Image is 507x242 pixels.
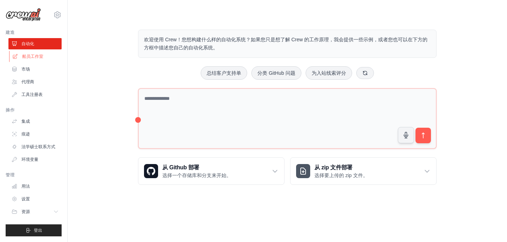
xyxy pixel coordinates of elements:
[162,164,199,170] font: 从 Github 部署
[314,173,368,178] font: 选择要上传的 zip 文件。
[6,30,14,35] font: 建造
[8,63,62,75] a: 市场
[21,119,30,124] font: 集成
[8,128,62,140] a: 痕迹
[8,206,62,217] button: 资源
[21,184,30,189] font: 用法
[8,38,62,49] a: 自动化
[8,193,62,205] a: 设置
[312,70,346,76] font: 为入站线索评分
[306,66,352,80] button: 为入站线索评分
[21,196,30,201] font: 设置
[21,132,30,137] font: 痕迹
[21,92,43,97] font: 工具注册表
[6,108,14,113] font: 操作
[8,89,62,100] a: 工具注册表
[472,208,507,242] div: 聊天小组件
[8,116,62,127] a: 集成
[144,37,427,50] font: 欢迎使用 Crew！您想构建什么样的自动化系统？如果您只是想了解 Crew 的工作原理，我会提供一些示例，或者您也可以在下方的方框中描述您自己的自动化系统。
[21,67,30,72] font: 市场
[8,181,62,192] a: 用法
[472,208,507,242] iframe: 聊天小部件
[22,54,43,59] font: 船员工作室
[251,66,301,80] button: 分类 GitHub 问题
[9,51,62,62] a: 船员工作室
[34,228,42,233] font: 登出
[201,66,247,80] button: 总结客户支持单
[6,224,62,236] button: 登出
[21,209,30,214] font: 资源
[257,70,295,76] font: 分类 GitHub 问题
[6,8,41,22] img: 标识
[21,157,38,162] font: 环境变量
[21,41,34,46] font: 自动化
[6,173,14,177] font: 管理
[314,164,352,170] font: 从 zip 文件部署
[162,173,231,178] font: 选择一个存储库和分支来开始。
[207,70,241,76] font: 总结客户支持单
[8,141,62,152] a: 法学硕士联系方式
[8,154,62,165] a: 环境变量
[21,79,34,84] font: 代理商
[21,144,55,149] font: 法学硕士联系方式
[8,76,62,87] a: 代理商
